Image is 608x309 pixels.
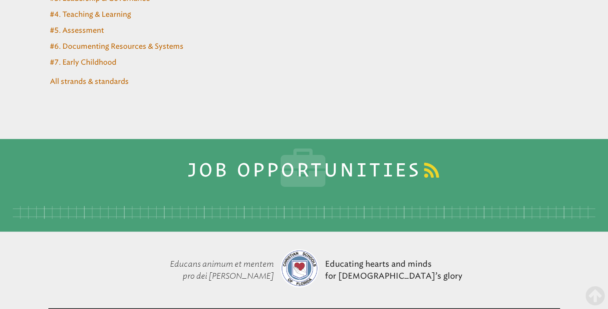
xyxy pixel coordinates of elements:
[99,164,510,193] h1: Job Opportunities
[143,238,277,302] p: Educans animum et mentem pro dei [PERSON_NAME]
[48,57,118,68] a: #7. Early Childhood
[322,238,466,302] p: Educating hearts and minds for [DEMOGRAPHIC_DATA]’s glory
[48,9,133,20] a: #4. Teaching & Learning
[280,249,319,287] img: csf-logo-web-colors.png
[48,41,185,52] a: #6. Documenting Resources & Systems
[48,76,130,87] a: All strands & standards
[48,25,106,36] a: #5. Assessment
